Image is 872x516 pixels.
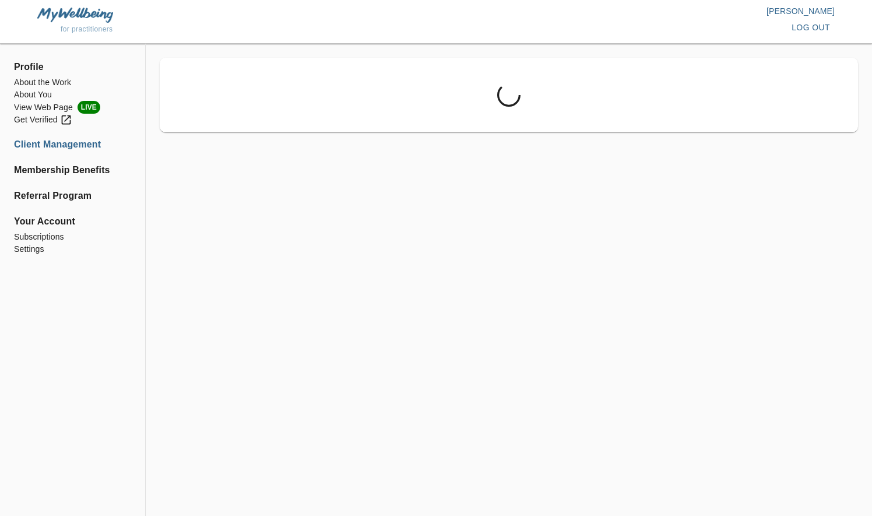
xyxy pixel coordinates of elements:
span: LIVE [78,101,100,114]
a: Membership Benefits [14,163,131,177]
a: View Web PageLIVE [14,101,131,114]
a: Settings [14,243,131,255]
span: Your Account [14,215,131,229]
span: log out [792,20,830,35]
button: log out [787,17,835,38]
span: Profile [14,60,131,74]
p: [PERSON_NAME] [436,5,835,17]
a: About You [14,89,131,101]
a: Subscriptions [14,231,131,243]
a: Referral Program [14,189,131,203]
span: for practitioners [61,25,113,33]
li: View Web Page [14,101,131,114]
img: MyWellbeing [37,8,113,22]
a: About the Work [14,76,131,89]
div: Get Verified [14,114,72,126]
a: Client Management [14,138,131,152]
a: Get Verified [14,114,131,126]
